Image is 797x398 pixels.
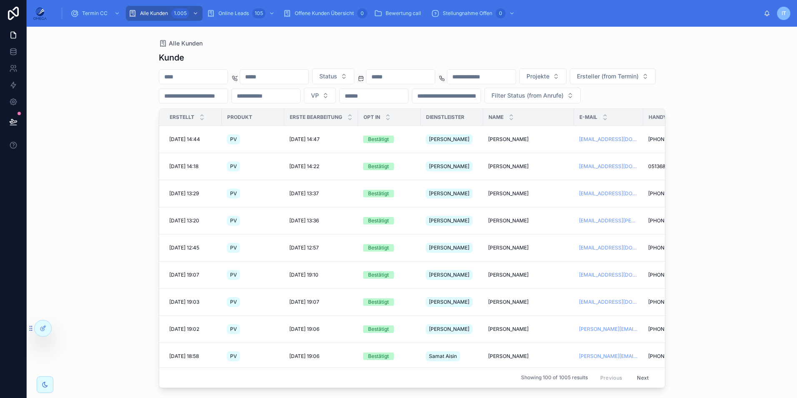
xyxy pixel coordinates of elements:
a: [DATE] 19:02 [169,326,217,333]
a: PV [227,241,279,254]
a: [PHONE_NUMBER] [648,136,701,143]
span: [DATE] 14:18 [169,163,198,170]
span: Filter Status (from Anrufe) [491,91,564,100]
span: PV [230,163,237,170]
span: [DATE] 13:37 [289,190,319,197]
a: [PERSON_NAME] [426,160,478,173]
a: [PERSON_NAME] [488,244,569,251]
span: [PERSON_NAME] [488,299,529,305]
span: [PERSON_NAME] [488,190,529,197]
button: Next [631,371,654,384]
div: Bestätigt [368,244,389,252]
a: Termin CC [68,6,124,21]
a: [PERSON_NAME][EMAIL_ADDRESS][DOMAIN_NAME] [579,326,638,333]
div: Bestätigt [368,190,389,197]
a: [DATE] 13:20 [169,217,217,224]
span: [DATE] 19:07 [289,299,319,305]
a: [PERSON_NAME] [488,353,569,360]
a: Bestätigt [363,271,416,279]
a: [PHONE_NUMBER] [648,299,701,305]
span: PV [230,244,237,251]
span: [DATE] 13:36 [289,217,319,224]
span: Showing 100 of 1005 results [521,375,588,381]
span: PV [230,299,237,305]
div: scrollable content [53,4,764,23]
span: Dienstleister [426,114,464,121]
a: [PERSON_NAME] [426,133,478,146]
a: [EMAIL_ADDRESS][DOMAIN_NAME] [579,136,638,143]
a: PV [227,268,279,282]
a: [EMAIL_ADDRESS][DOMAIN_NAME] [579,299,638,305]
a: [EMAIL_ADDRESS][PERSON_NAME][DOMAIN_NAME] [579,217,638,224]
a: [EMAIL_ADDRESS][DOMAIN_NAME] [579,190,638,197]
span: [PHONE_NUMBER] [648,353,693,360]
a: [EMAIL_ADDRESS][DOMAIN_NAME] [579,163,638,170]
a: [PERSON_NAME] [488,299,569,305]
span: Online Leads [218,10,249,17]
a: [DATE] 14:44 [169,136,217,143]
div: 0 [496,8,506,18]
a: Bestätigt [363,163,416,170]
span: PV [230,217,237,224]
span: [DATE] 13:20 [169,217,199,224]
img: App logo [33,7,47,20]
a: [DATE] 19:06 [289,353,353,360]
a: [EMAIL_ADDRESS][DOMAIN_NAME] [579,244,638,251]
span: Projekte [526,72,549,81]
a: [PERSON_NAME][EMAIL_ADDRESS][DOMAIN_NAME] [579,353,638,360]
span: E-Mail [579,114,597,121]
span: [PERSON_NAME] [488,353,529,360]
button: Select Button [484,88,581,103]
div: 105 [252,8,266,18]
a: [DATE] 13:36 [289,217,353,224]
a: [PHONE_NUMBER] [648,244,701,251]
a: [PHONE_NUMBER] [648,326,701,333]
span: [PHONE_NUMBER] [648,299,693,305]
span: Name [489,114,504,121]
span: Erstellt [170,114,194,121]
a: [PERSON_NAME] [426,322,478,336]
span: Samat Aisin [429,353,457,360]
a: [EMAIL_ADDRESS][DOMAIN_NAME] [579,272,638,278]
span: [PERSON_NAME] [429,217,469,224]
span: [PERSON_NAME] [488,217,529,224]
a: [PERSON_NAME] [488,272,569,278]
a: Bestätigt [363,190,416,197]
a: [PERSON_NAME] [488,136,569,143]
span: [PERSON_NAME] [488,136,529,143]
span: [PHONE_NUMBER] [648,217,693,224]
div: Bestätigt [368,325,389,333]
span: [DATE] 14:44 [169,136,200,143]
a: Alle Kunden1.005 [126,6,203,21]
span: [DATE] 19:02 [169,326,199,333]
a: PV [227,214,279,227]
span: [DATE] 13:29 [169,190,199,197]
span: Ersteller (from Termin) [577,72,639,81]
span: Erste Bearbeitung [290,114,342,121]
a: Bestätigt [363,325,416,333]
a: [PERSON_NAME] [426,214,478,227]
span: [DATE] 14:47 [289,136,320,143]
a: PV [227,322,279,336]
span: [PERSON_NAME] [429,272,469,278]
a: Stellungnahme Offen0 [429,6,519,21]
a: PV [227,187,279,200]
span: [DATE] 18:58 [169,353,199,360]
span: Status [319,72,337,81]
span: [PERSON_NAME] [488,163,529,170]
a: PV [227,133,279,146]
span: [PHONE_NUMBER] [648,272,693,278]
a: [DATE] 14:18 [169,163,217,170]
a: 0513685148 [648,163,701,170]
a: [PERSON_NAME] [488,163,569,170]
button: Select Button [312,68,354,84]
span: [PERSON_NAME] [488,326,529,333]
a: [DATE] 18:58 [169,353,217,360]
span: [PERSON_NAME] [429,299,469,305]
span: [DATE] 12:45 [169,244,199,251]
button: Select Button [519,68,566,84]
span: Termin CC [82,10,108,17]
div: 1.005 [171,8,189,18]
